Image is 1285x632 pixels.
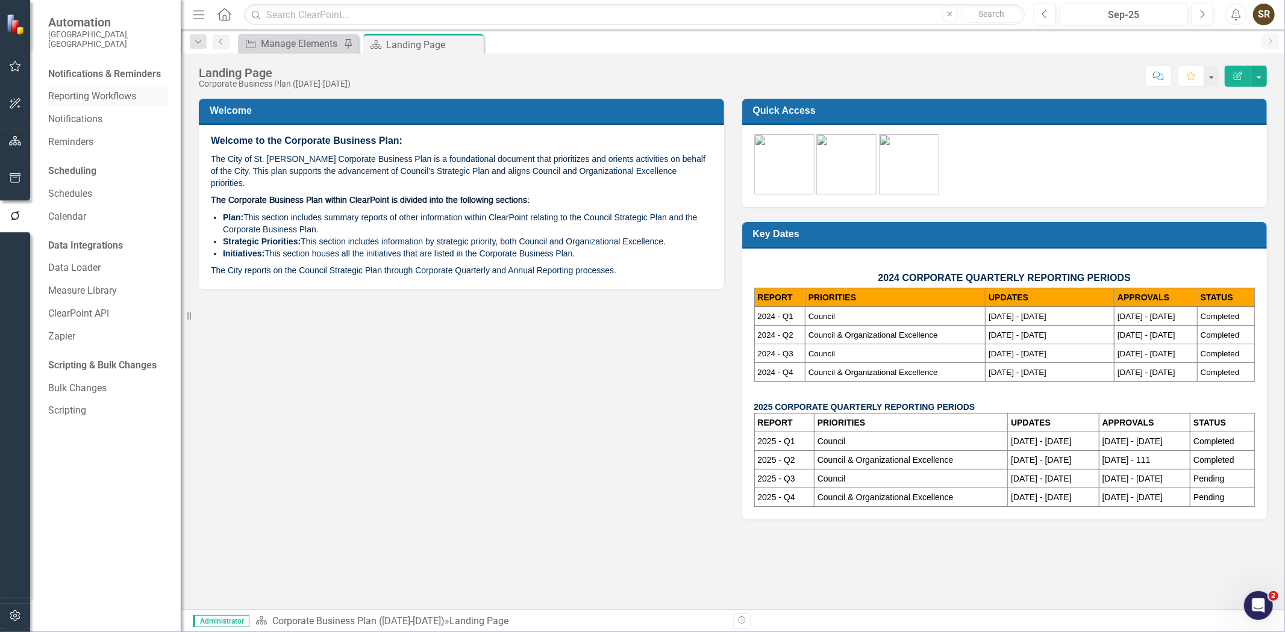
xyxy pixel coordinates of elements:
span: 2024 - Q3 [758,349,793,358]
div: Scheduling [48,164,96,178]
span: 2024 - Q1 [758,312,793,321]
span: 2 [1269,591,1278,601]
span: Automation [48,15,169,29]
a: Manage Elements [241,36,340,51]
div: Landing Page [449,615,508,627]
img: Training-green%20v2.png [879,134,939,194]
strong: 2025 CORPORATE QUARTERLY REPORTING PERIODS [754,402,975,412]
h3: Key Dates [753,228,1261,240]
a: Calendar [48,210,169,224]
input: Search ClearPoint... [244,4,1025,25]
span: [DATE] - [DATE] [1118,368,1175,377]
a: Bulk Changes [48,382,169,395]
h3: Quick Access [753,105,1261,116]
td: [DATE] - [DATE] [1008,432,1099,451]
li: This section includes information by strategic priority, both Council and Organizational Excellence. [223,235,712,247]
td: [DATE] - [DATE] [1008,469,1099,488]
span: Council & Organizational Excellence [808,330,938,339]
td: 2025 - Q2 [754,451,814,469]
img: ClearPoint Strategy [6,14,27,35]
div: » [255,615,724,628]
button: SR [1253,4,1275,25]
span: 2024 - Q4 [758,368,793,377]
a: Reminders [48,135,169,149]
a: Schedules [48,187,169,201]
span: Council [808,349,835,358]
th: REPORT [754,288,805,307]
span: Administrator [193,615,249,627]
th: PRIORITIES [814,414,1007,432]
th: REPORT [754,414,814,432]
th: UPDATES [1008,414,1099,432]
td: 2025 - Q1 [754,432,814,451]
span: Council [808,312,835,321]
span: [DATE] - [DATE] [1118,349,1175,358]
li: This section houses all the initiatives that are listed in the Corporate Business Plan. [223,247,712,259]
span: 2024 CORPORATE QUARTERLY REPORTING PERIODS [878,273,1131,283]
div: Corporate Business Plan ([DATE]-[DATE]) [199,79,351,88]
span: Completed [1201,330,1239,339]
span: Welcome to the Corporate Business Plan: [211,135,402,146]
strong: Plan: [223,212,243,222]
span: Completed [1201,349,1239,358]
a: Scripting [48,404,169,418]
span: [DATE] - [DATE] [989,368,1046,377]
div: Landing Page [199,66,351,79]
div: Sep-25 [1064,8,1184,22]
td: Pending [1190,469,1255,488]
span: The City reports on the Council Strategic Plan through Corporate Quarterly and Annual Reporting p... [211,265,616,275]
p: Pending [1193,491,1251,503]
li: This section includes summary reports of other information within ClearPoint relating to the Coun... [223,211,712,235]
th: APPROVALS [1099,414,1190,432]
span: 2024 - Q2 [758,330,793,339]
img: CBP-green%20v2.png [754,134,814,194]
strong: : [298,237,301,246]
span: Council & Organizational Excellence [808,368,938,377]
p: [DATE] - [DATE] [1011,491,1095,503]
td: [DATE] - [DATE] [1008,451,1099,469]
td: 2025 - Q3 [754,469,814,488]
td: 2025 - Q4 [754,488,814,507]
th: STATUS [1197,288,1254,307]
span: [DATE] - [DATE] [989,312,1046,321]
div: Notifications & Reminders [48,67,161,81]
th: APPROVALS [1115,288,1198,307]
strong: Initiatives: [223,249,264,258]
h3: Welcome [210,105,718,116]
th: UPDATES [986,288,1115,307]
a: Notifications [48,113,169,126]
th: STATUS [1190,414,1255,432]
th: PRIORITIES [805,288,985,307]
td: Council [814,432,1007,451]
td: Completed [1190,451,1255,469]
span: [DATE] - [DATE] [1118,312,1175,321]
td: Council & Organizational Excellence [814,451,1007,469]
div: Data Integrations [48,239,123,253]
a: Data Loader [48,261,169,275]
span: Completed [1201,368,1239,377]
a: Corporate Business Plan ([DATE]-[DATE]) [272,615,445,627]
p: The City of St. [PERSON_NAME] Corporate Business Plan is a foundational document that prioritizes... [211,150,712,191]
strong: Strategic Priorities [223,237,298,246]
span: The Corporate Business Plan within ClearPoint is divided into the following sections: [211,196,530,205]
td: [DATE] - [DATE] [1099,469,1190,488]
p: Completed [1193,435,1251,447]
small: [GEOGRAPHIC_DATA], [GEOGRAPHIC_DATA] [48,29,169,49]
div: Landing Page [386,37,481,52]
button: Search [961,6,1022,23]
span: [DATE] - [DATE] [989,349,1046,358]
span: [DATE] - [DATE] [1118,330,1175,339]
a: Reporting Workflows [48,90,169,104]
button: Sep-25 [1060,4,1188,25]
a: Zapier [48,330,169,344]
span: [DATE] - [DATE] [989,330,1046,339]
iframe: Intercom live chat [1244,591,1273,620]
td: [DATE] - [DATE] [1099,488,1190,507]
td: Council & Organizational Excellence [814,488,1007,507]
div: Manage Elements [261,36,340,51]
span: Completed [1201,312,1239,321]
td: [DATE] - 111 [1099,451,1190,469]
td: Council [814,469,1007,488]
span: Search [978,9,1004,19]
